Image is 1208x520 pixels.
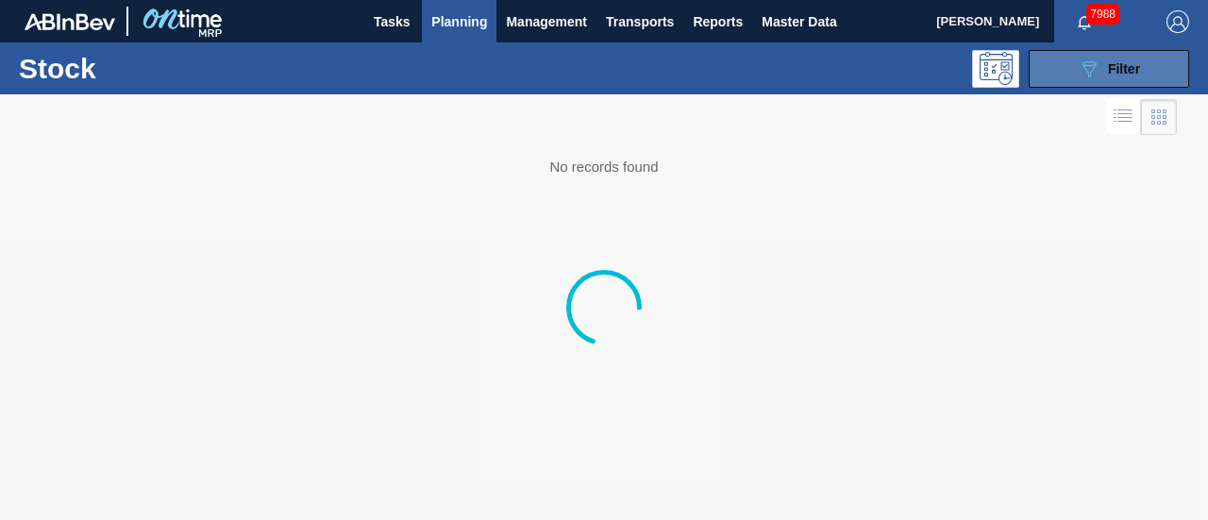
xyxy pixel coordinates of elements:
span: Transports [606,10,674,33]
span: 7988 [1086,4,1119,25]
span: Filter [1108,61,1140,76]
span: Reports [693,10,743,33]
button: Notifications [1054,8,1115,35]
span: Management [506,10,587,33]
span: Tasks [371,10,412,33]
button: Filter [1029,50,1189,88]
div: Programming: no user selected [972,50,1019,88]
img: Logout [1166,10,1189,33]
span: Planning [431,10,487,33]
img: TNhmsLtSVTkK8tSr43FrP2fwEKptu5GPRR3wAAAABJRU5ErkJggg== [25,13,115,30]
span: Master Data [762,10,836,33]
h1: Stock [19,58,279,79]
